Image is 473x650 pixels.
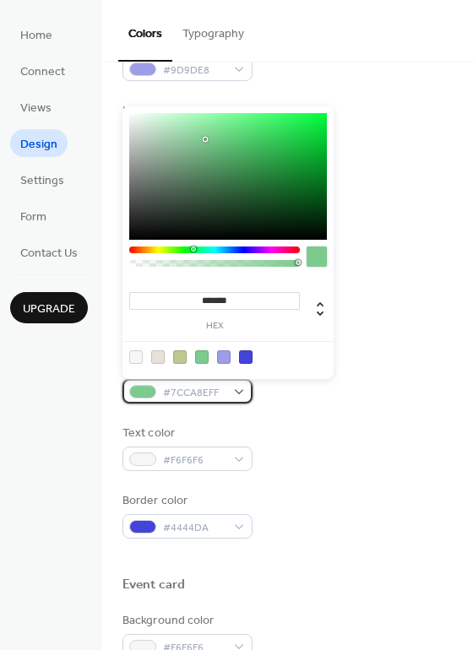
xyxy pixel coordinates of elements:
[122,102,249,120] div: Inner border color
[20,100,52,117] span: Views
[163,519,226,537] span: #4444DA
[20,245,78,263] span: Contact Us
[20,172,64,190] span: Settings
[20,136,57,154] span: Design
[20,209,46,226] span: Form
[10,129,68,157] a: Design
[163,384,226,402] span: #7CCA8EFF
[20,27,52,45] span: Home
[173,350,187,364] div: rgb(192, 199, 145)
[122,425,249,442] div: Text color
[10,57,75,84] a: Connect
[122,612,249,630] div: Background color
[122,577,185,594] div: Event card
[129,350,143,364] div: rgb(246, 246, 246)
[23,301,75,318] span: Upgrade
[122,492,249,510] div: Border color
[10,93,62,121] a: Views
[163,62,226,79] span: #9D9DE8
[10,292,88,323] button: Upgrade
[10,202,57,230] a: Form
[163,452,226,469] span: #F6F6F6
[151,350,165,364] div: rgb(234, 224, 218)
[239,350,253,364] div: rgb(68, 68, 218)
[10,165,74,193] a: Settings
[10,20,63,48] a: Home
[217,350,231,364] div: rgb(157, 157, 232)
[129,322,300,331] label: hex
[195,350,209,364] div: rgb(124, 202, 142)
[10,238,88,266] a: Contact Us
[20,63,65,81] span: Connect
